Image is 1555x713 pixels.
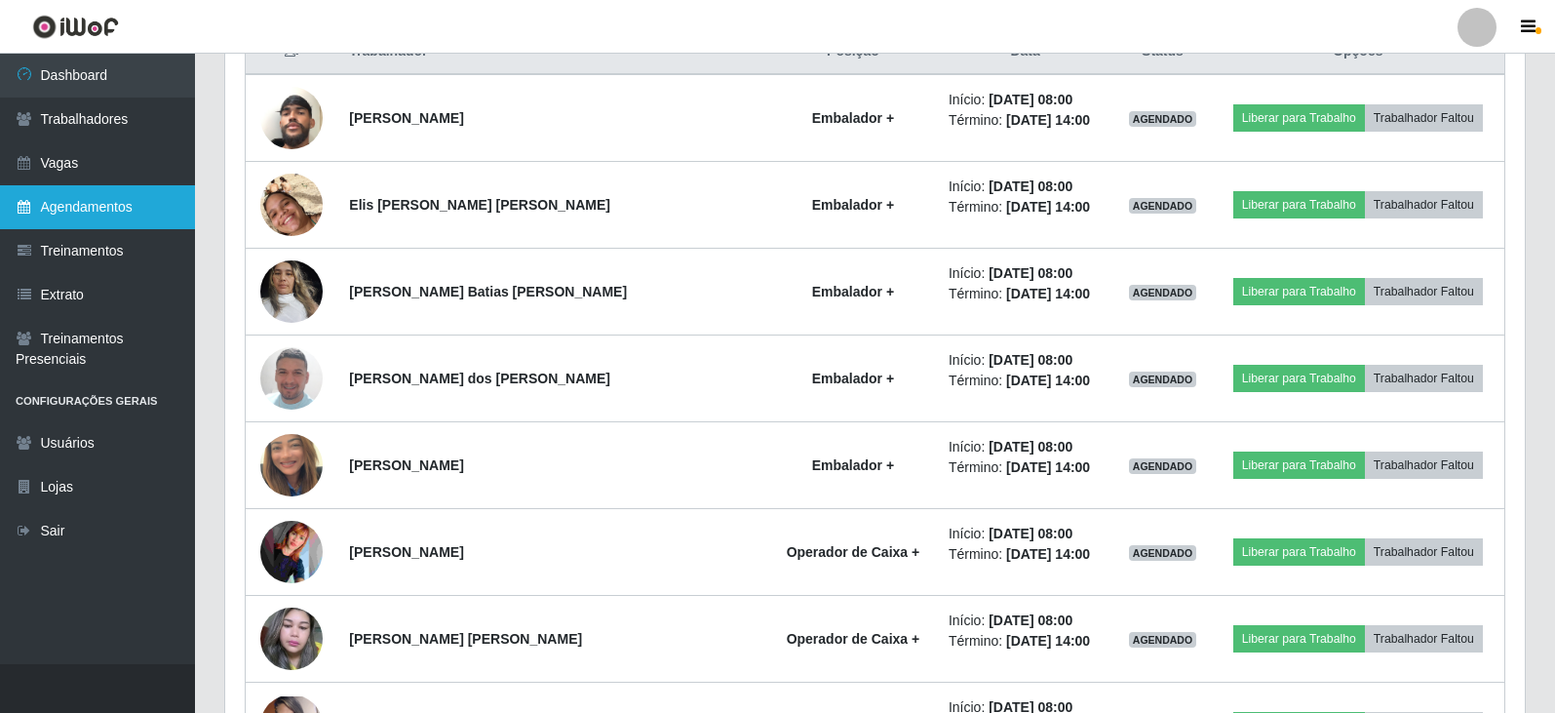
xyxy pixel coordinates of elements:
[989,613,1072,628] time: [DATE] 08:00
[812,284,894,299] strong: Embalador +
[1006,546,1090,562] time: [DATE] 14:00
[949,544,1102,565] li: Término:
[260,62,323,174] img: 1741962019779.jpeg
[1233,191,1365,218] button: Liberar para Trabalho
[1365,452,1483,479] button: Trabalhador Faltou
[1233,104,1365,132] button: Liberar para Trabalho
[949,457,1102,478] li: Término:
[949,177,1102,197] li: Início:
[1233,538,1365,566] button: Liberar para Trabalho
[989,352,1072,368] time: [DATE] 08:00
[1129,632,1197,648] span: AGENDADO
[989,92,1072,107] time: [DATE] 08:00
[1365,538,1483,566] button: Trabalhador Faltou
[260,323,323,434] img: 1748899512620.jpeg
[949,90,1102,110] li: Início:
[989,526,1072,541] time: [DATE] 08:00
[989,439,1072,455] time: [DATE] 08:00
[260,250,323,333] img: 1744396836120.jpeg
[1129,198,1197,214] span: AGENDADO
[1006,459,1090,475] time: [DATE] 14:00
[949,110,1102,131] li: Término:
[1365,278,1483,305] button: Trabalhador Faltou
[812,371,894,386] strong: Embalador +
[1006,373,1090,388] time: [DATE] 14:00
[1365,191,1483,218] button: Trabalhador Faltou
[989,265,1072,281] time: [DATE] 08:00
[812,197,894,213] strong: Embalador +
[949,371,1102,391] li: Término:
[989,178,1072,194] time: [DATE] 08:00
[349,110,463,126] strong: [PERSON_NAME]
[949,197,1102,218] li: Término:
[949,263,1102,284] li: Início:
[787,631,920,647] strong: Operador de Caixa +
[32,15,119,39] img: CoreUI Logo
[1365,365,1483,392] button: Trabalhador Faltou
[349,197,610,213] strong: Elis [PERSON_NAME] [PERSON_NAME]
[349,371,610,386] strong: [PERSON_NAME] dos [PERSON_NAME]
[949,524,1102,544] li: Início:
[1233,278,1365,305] button: Liberar para Trabalho
[1129,545,1197,561] span: AGENDADO
[1233,452,1365,479] button: Liberar para Trabalho
[1233,625,1365,653] button: Liberar para Trabalho
[1129,458,1197,474] span: AGENDADO
[1129,111,1197,127] span: AGENDADO
[260,149,323,260] img: 1742564101820.jpeg
[1365,104,1483,132] button: Trabalhador Faltou
[812,110,894,126] strong: Embalador +
[949,350,1102,371] li: Início:
[260,410,323,521] img: 1755575109305.jpeg
[1006,286,1090,301] time: [DATE] 14:00
[349,631,582,647] strong: [PERSON_NAME] [PERSON_NAME]
[1006,112,1090,128] time: [DATE] 14:00
[949,631,1102,652] li: Término:
[349,457,463,473] strong: [PERSON_NAME]
[1006,199,1090,215] time: [DATE] 14:00
[349,544,463,560] strong: [PERSON_NAME]
[349,284,627,299] strong: [PERSON_NAME] Batias [PERSON_NAME]
[787,544,920,560] strong: Operador de Caixa +
[1365,625,1483,653] button: Trabalhador Faltou
[949,611,1102,631] li: Início:
[260,598,323,681] img: 1634907805222.jpeg
[260,521,323,583] img: 1651545393284.jpeg
[812,457,894,473] strong: Embalador +
[1233,365,1365,392] button: Liberar para Trabalho
[949,284,1102,304] li: Término:
[1006,633,1090,649] time: [DATE] 14:00
[949,437,1102,457] li: Início:
[1129,285,1197,300] span: AGENDADO
[1129,372,1197,387] span: AGENDADO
